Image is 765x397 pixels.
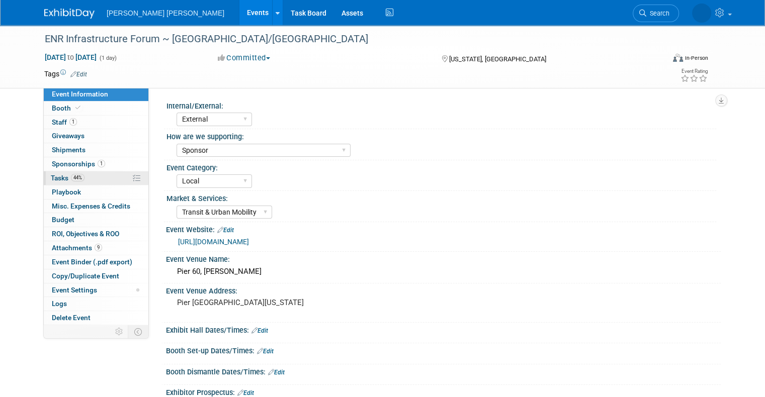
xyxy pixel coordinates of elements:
a: Edit [268,369,285,376]
span: Event Binder (.pdf export) [52,258,132,266]
span: [US_STATE], [GEOGRAPHIC_DATA] [449,55,546,63]
a: Giveaways [44,129,148,143]
td: Toggle Event Tabs [128,325,149,338]
a: Misc. Expenses & Credits [44,200,148,213]
span: Delete Event [52,314,91,322]
a: Staff1 [44,116,148,129]
div: Event Format [610,52,708,67]
img: Format-Inperson.png [673,54,683,62]
a: Delete Event [44,311,148,325]
span: Attachments [52,244,102,252]
a: Booth [44,102,148,115]
a: Edit [251,327,268,334]
span: (1 day) [99,55,117,61]
div: ENR Infrastructure Forum ~ [GEOGRAPHIC_DATA]/[GEOGRAPHIC_DATA] [41,30,652,48]
span: Playbook [52,188,81,196]
span: Booth [52,104,82,112]
span: Staff [52,118,77,126]
img: ExhibitDay [44,9,95,19]
a: Edit [237,389,254,396]
span: [DATE] [DATE] [44,53,97,62]
a: [URL][DOMAIN_NAME] [178,238,249,246]
div: Event Website: [166,222,721,235]
td: Tags [44,69,87,79]
a: Edit [70,71,87,78]
a: Attachments9 [44,241,148,255]
span: Budget [52,216,74,224]
a: Edit [217,227,234,234]
span: Modified Layout [136,288,139,291]
span: 1 [69,118,77,126]
div: Event Venue Address: [166,283,721,296]
span: [PERSON_NAME] [PERSON_NAME] [107,9,224,17]
span: Event Information [52,90,108,98]
a: Event Binder (.pdf export) [44,255,148,269]
span: Tasks [51,174,84,182]
span: Sponsorships [52,160,105,168]
a: Copy/Duplicate Event [44,269,148,283]
div: Exhibit Hall Dates/Times: [166,323,721,336]
a: Event Settings [44,283,148,297]
div: Event Rating [681,69,708,74]
a: Event Information [44,87,148,101]
img: Kelly Graber [692,4,711,23]
span: 1 [98,160,105,167]
a: Playbook [44,185,148,199]
span: 44% [71,174,84,181]
a: Logs [44,297,148,311]
span: to [66,53,75,61]
div: Booth Dismantle Dates/Times: [166,364,721,377]
div: In-Person [685,54,708,62]
button: Committed [214,53,274,63]
div: Market & Services: [166,191,716,204]
a: Tasks44% [44,171,148,185]
span: Copy/Duplicate Event [52,272,119,280]
span: Misc. Expenses & Credits [52,202,130,210]
a: Sponsorships1 [44,157,148,171]
span: 9 [95,244,102,251]
a: Budget [44,213,148,227]
a: Edit [257,348,274,355]
div: Event Category: [166,160,716,173]
a: Shipments [44,143,148,157]
a: Search [633,5,679,22]
div: Event Venue Name: [166,252,721,264]
td: Personalize Event Tab Strip [111,325,128,338]
span: Event Settings [52,286,97,294]
i: Booth reservation complete [75,105,80,111]
div: Pier 60, [PERSON_NAME] [174,264,713,279]
div: Internal/External: [166,98,716,111]
pre: Pier [GEOGRAPHIC_DATA][US_STATE] [177,298,386,307]
div: Booth Set-up Dates/Times: [166,343,721,356]
span: ROI, Objectives & ROO [52,230,119,238]
span: Giveaways [52,132,84,140]
a: ROI, Objectives & ROO [44,227,148,241]
span: Logs [52,300,67,308]
span: Shipments [52,146,86,154]
span: Search [646,10,669,17]
div: How are we supporting: [166,129,716,142]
